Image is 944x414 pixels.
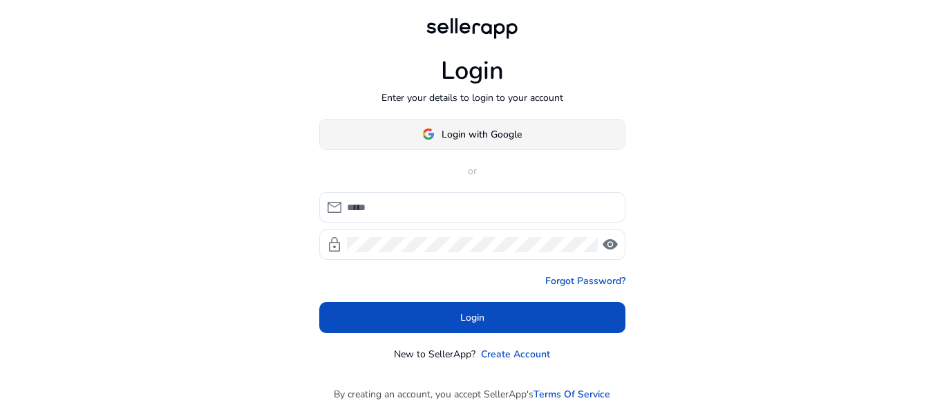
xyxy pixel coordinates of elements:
span: lock [326,236,343,253]
p: New to SellerApp? [394,347,475,361]
span: visibility [602,236,619,253]
span: Login [460,310,484,325]
a: Create Account [481,347,550,361]
img: google-logo.svg [422,128,435,140]
p: Enter your details to login to your account [381,91,563,105]
button: Login with Google [319,119,625,150]
a: Forgot Password? [545,274,625,288]
span: mail [326,199,343,216]
button: Login [319,302,625,333]
span: Login with Google [442,127,522,142]
p: or [319,164,625,178]
a: Terms Of Service [534,387,610,402]
h1: Login [441,56,504,86]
